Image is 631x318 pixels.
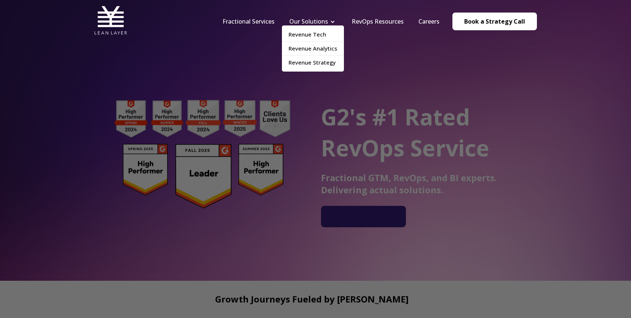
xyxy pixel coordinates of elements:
a: Book a Strategy Call [452,13,537,30]
iframe: Popup CTA [220,83,411,234]
a: Revenue Analytics [282,42,344,55]
a: Careers [418,17,439,25]
a: Our Solutions [289,17,328,25]
a: Revenue Strategy [282,56,344,69]
a: Revenue Tech [282,28,344,41]
div: Navigation Menu [215,17,447,25]
a: RevOps Resources [352,17,404,25]
img: Lean Layer Logo [94,4,127,37]
a: Fractional Services [223,17,275,25]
